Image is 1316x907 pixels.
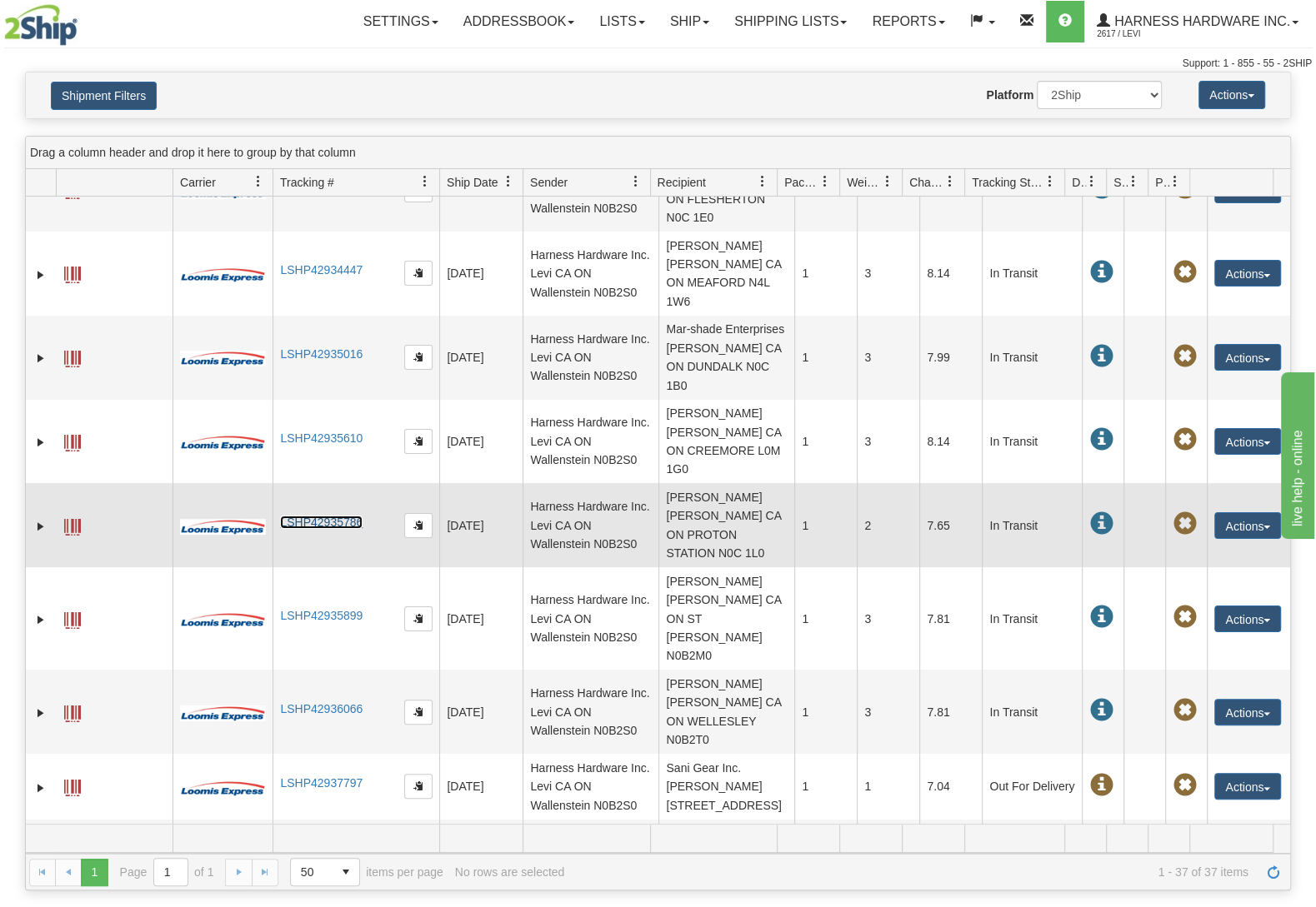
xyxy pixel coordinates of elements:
[301,864,323,880] span: 50
[982,754,1082,819] td: Out For Delivery
[13,10,154,30] div: live help - online
[333,859,359,885] span: select
[658,232,794,316] td: [PERSON_NAME] [PERSON_NAME] CA ON MEAFORD N4L 1W6
[180,434,265,451] img: 30 - Loomis Express
[64,427,81,454] a: Label
[523,567,658,670] td: Harness Hardware Inc. Levi CA ON Wallenstein N0B2S0
[982,483,1082,567] td: In Transit
[658,670,794,754] td: [PERSON_NAME] [PERSON_NAME] CA ON WELLESLEY N0B2T0
[51,82,157,110] button: Shipment Filters
[919,232,982,316] td: 8.14
[64,511,81,538] a: Label
[280,347,363,361] a: LSHP42935016
[404,345,433,370] button: Copy to clipboard
[180,611,265,628] img: 30 - Loomis Express
[1173,428,1196,451] span: Pickup Not Assigned
[794,820,857,904] td: 1
[120,858,214,886] span: Page of 1
[857,232,919,316] td: 3
[451,1,588,42] a: Addressbook
[64,343,81,370] a: Label
[180,705,265,721] img: 30 - Loomis Express
[919,400,982,484] td: 8.14
[439,820,523,904] td: [DATE]
[1089,605,1113,629] span: In Transit
[180,518,265,535] img: 30 - Loomis Express
[811,167,839,196] a: Packages filter column settings
[1089,774,1113,797] span: Out For Delivery
[280,776,363,790] a: LSHP42937797
[919,316,982,400] td: 7.99
[982,670,1082,754] td: In Transit
[794,567,857,670] td: 1
[33,434,49,451] a: Expand
[64,605,81,631] a: Label
[1173,605,1196,629] span: Pickup Not Assigned
[180,267,265,283] img: 30 - Loomis Express
[280,609,363,622] a: LSHP42935899
[1072,174,1086,191] span: Delivery Status
[576,865,1248,879] span: 1 - 37 of 37 items
[523,754,658,819] td: Harness Hardware Inc. Levi CA ON Wallenstein N0B2S0
[1161,167,1189,196] a: Pickup Status filter column settings
[587,1,657,42] a: Lists
[1089,261,1113,284] span: In Transit
[658,400,794,484] td: [PERSON_NAME] [PERSON_NAME] CA ON CREEMORE L0M 1G0
[1214,428,1281,455] button: Actions
[439,754,523,819] td: [DATE]
[404,606,433,631] button: Copy to clipboard
[859,1,957,42] a: Reports
[748,167,777,196] a: Recipient filter column settings
[523,670,658,754] td: Harness Hardware Inc. Levi CA ON Wallenstein N0B2S0
[447,174,498,191] span: Ship Date
[1278,368,1314,538] iframe: chat widget
[290,858,443,886] span: items per page
[1119,167,1148,196] a: Shipment Issues filter column settings
[857,754,919,819] td: 1
[1097,26,1222,42] span: 2617 / Levi
[404,261,433,286] button: Copy to clipboard
[1214,344,1281,371] button: Actions
[794,316,857,400] td: 1
[1089,177,1113,200] span: In Transit
[404,429,433,454] button: Copy to clipboard
[909,174,944,191] span: Charge
[280,431,363,445] a: LSHP42935610
[280,174,334,191] span: Tracking #
[33,518,49,535] a: Expand
[530,174,568,191] span: Sender
[494,167,523,196] a: Ship Date filter column settings
[936,167,964,196] a: Charge filter column settings
[280,702,363,715] a: LSHP42936066
[4,57,1312,71] div: Support: 1 - 855 - 55 - 2SHIP
[1173,699,1196,722] span: Pickup Not Assigned
[33,350,49,366] a: Expand
[622,167,650,196] a: Sender filter column settings
[523,820,658,904] td: Harness Hardware Inc. Levi CA ON Wallenstein N0B2S0
[794,232,857,316] td: 1
[1173,177,1196,200] span: Pickup Not Assigned
[404,700,433,725] button: Copy to clipboard
[857,670,919,754] td: 3
[658,174,706,191] span: Recipient
[81,859,108,885] span: Page 1
[873,167,902,196] a: Weight filter column settings
[857,483,919,567] td: 2
[404,513,433,538] button: Copy to clipboard
[33,267,49,283] a: Expand
[919,483,982,567] td: 7.65
[972,174,1044,191] span: Tracking Status
[919,670,982,754] td: 7.81
[523,483,658,567] td: Harness Hardware Inc. Levi CA ON Wallenstein N0B2S0
[847,174,882,191] span: Weight
[857,820,919,904] td: 3
[439,232,523,316] td: [DATE]
[857,567,919,670] td: 3
[784,174,819,191] span: Packages
[64,698,81,725] a: Label
[857,316,919,400] td: 3
[982,400,1082,484] td: In Transit
[794,400,857,484] td: 1
[1214,605,1281,632] button: Actions
[1198,81,1265,109] button: Actions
